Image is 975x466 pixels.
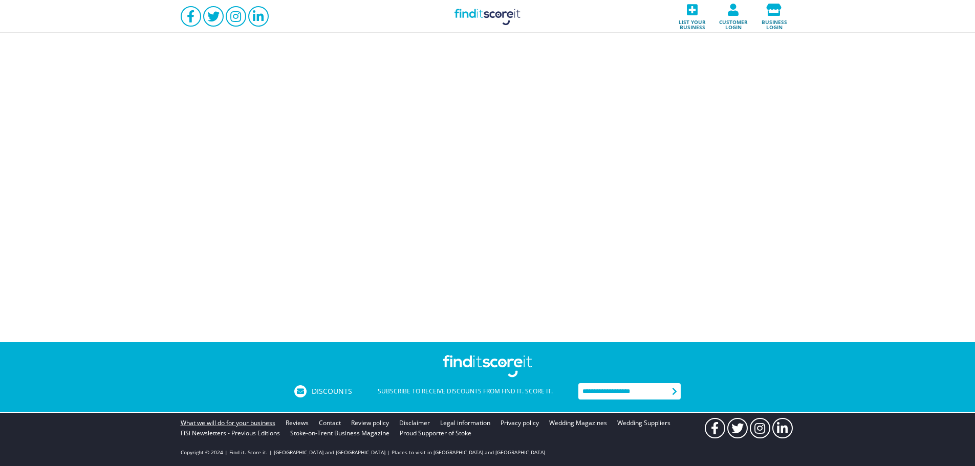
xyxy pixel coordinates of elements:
[312,388,352,395] span: Discounts
[716,16,751,30] span: Customer login
[440,418,490,428] a: Legal information
[290,428,389,438] a: Stoke-on-Trent Business Magazine
[672,1,713,33] a: List your business
[713,1,754,33] a: Customer login
[617,418,670,428] a: Wedding Suppliers
[757,16,792,30] span: Business login
[352,385,578,397] div: Subscribe to receive discounts from Find it. Score it.
[181,428,280,438] a: FiSi Newsletters - Previous Editions
[675,16,710,30] span: List your business
[501,418,539,428] a: Privacy policy
[351,418,389,428] a: Review policy
[181,449,545,456] p: Copyright © 2024 | Find it. Score it. | [GEOGRAPHIC_DATA] and [GEOGRAPHIC_DATA] | Places to visit...
[754,1,795,33] a: Business login
[319,418,341,428] a: Contact
[399,418,430,428] a: Disclaimer
[549,418,607,428] a: Wedding Magazines
[286,418,309,428] a: Reviews
[181,418,275,428] a: What we will do for your business
[400,428,471,438] a: Proud Supporter of Stoke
